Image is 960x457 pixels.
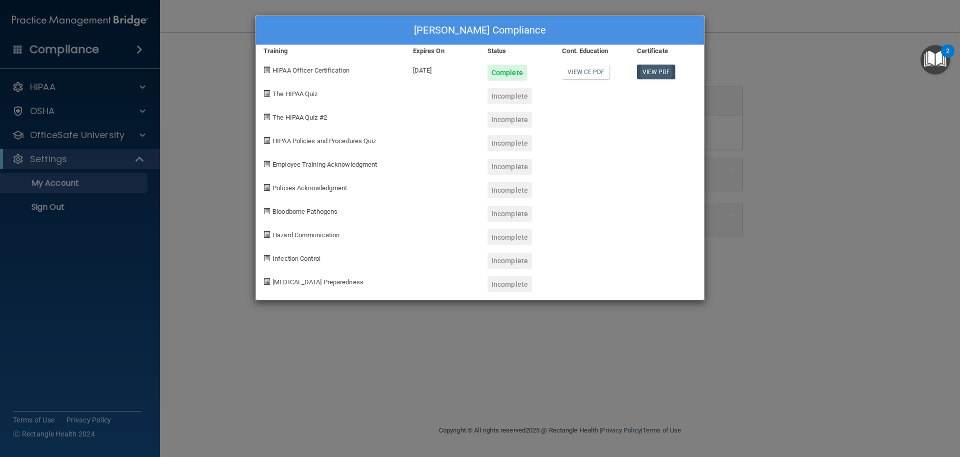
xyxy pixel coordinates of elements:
[272,161,377,168] span: Employee Training Acknowledgment
[405,57,480,81] div: [DATE]
[487,229,532,245] div: Incomplete
[920,45,950,75] button: Open Resource Center, 2 new notifications
[480,45,554,57] div: Status
[946,51,949,64] div: 2
[272,208,337,215] span: Bloodborne Pathogens
[272,278,363,286] span: [MEDICAL_DATA] Preparedness
[487,65,527,81] div: Complete
[272,231,339,239] span: Hazard Communication
[487,276,532,292] div: Incomplete
[562,65,609,79] a: View CE PDF
[910,388,948,426] iframe: Drift Widget Chat Controller
[487,88,532,104] div: Incomplete
[272,255,320,262] span: Infection Control
[405,45,480,57] div: Expires On
[487,182,532,198] div: Incomplete
[256,45,405,57] div: Training
[487,135,532,151] div: Incomplete
[637,65,675,79] a: View PDF
[272,184,347,192] span: Policies Acknowledgment
[487,253,532,269] div: Incomplete
[272,114,327,121] span: The HIPAA Quiz #2
[487,112,532,128] div: Incomplete
[487,206,532,222] div: Incomplete
[554,45,629,57] div: Cont. Education
[272,137,376,145] span: HIPAA Policies and Procedures Quiz
[272,90,317,98] span: The HIPAA Quiz
[629,45,704,57] div: Certificate
[272,67,349,74] span: HIPAA Officer Certification
[256,16,704,45] div: [PERSON_NAME] Compliance
[487,159,532,175] div: Incomplete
